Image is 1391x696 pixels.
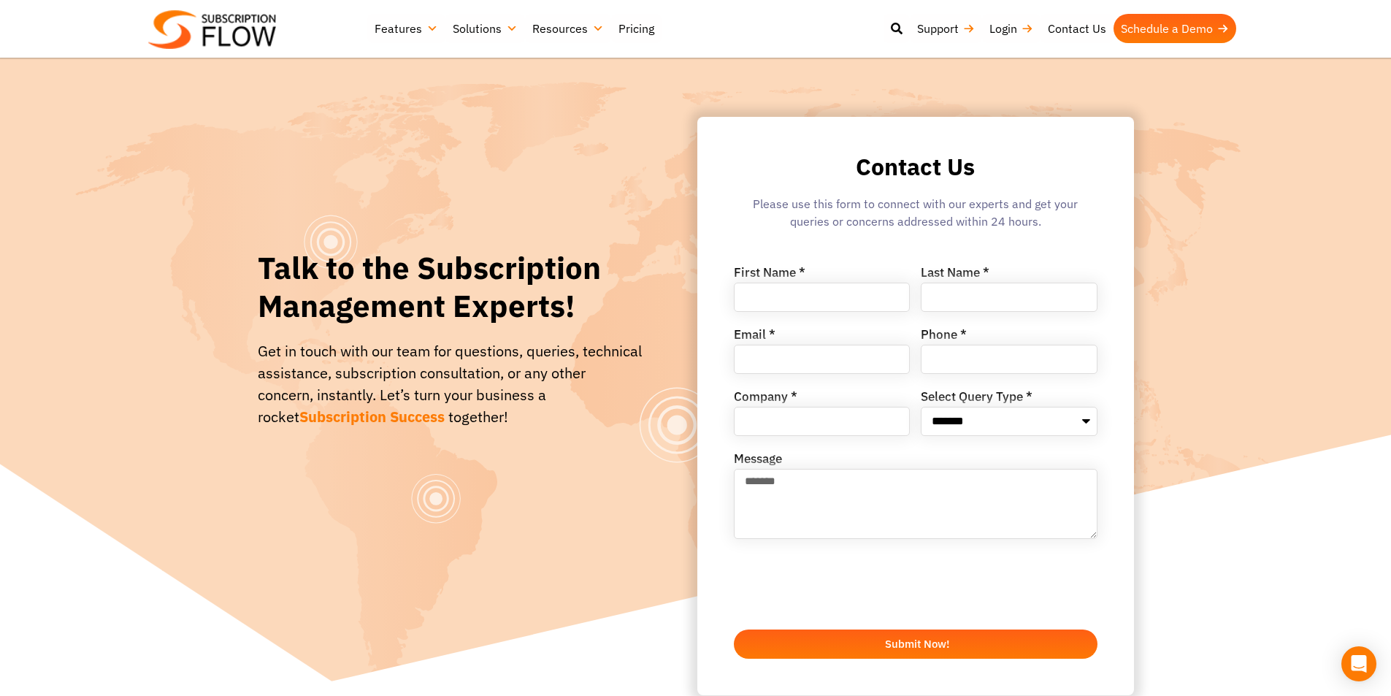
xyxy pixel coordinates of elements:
[258,249,643,326] h1: Talk to the Subscription Management Experts!
[1341,646,1376,681] div: Open Intercom Messenger
[921,391,1032,407] label: Select Query Type *
[734,195,1097,237] div: Please use this form to connect with our experts and get your queries or concerns addressed withi...
[525,14,611,43] a: Resources
[734,453,782,469] label: Message
[734,556,956,613] iframe: reCAPTCHA
[734,630,1097,659] button: Submit Now!
[885,638,949,649] span: Submit Now!
[367,14,445,43] a: Features
[734,267,805,283] label: First Name *
[982,14,1041,43] a: Login
[148,10,276,49] img: Subscriptionflow
[299,407,445,427] span: Subscription Success
[258,340,643,428] div: Get in touch with our team for questions, queries, technical assistance, subscription consultatio...
[734,391,797,407] label: Company *
[1041,14,1114,43] a: Contact Us
[910,14,982,43] a: Support
[734,153,1097,180] h2: Contact Us
[921,329,967,345] label: Phone *
[734,329,775,345] label: Email *
[921,267,989,283] label: Last Name *
[611,14,662,43] a: Pricing
[1114,14,1236,43] a: Schedule a Demo
[445,14,525,43] a: Solutions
